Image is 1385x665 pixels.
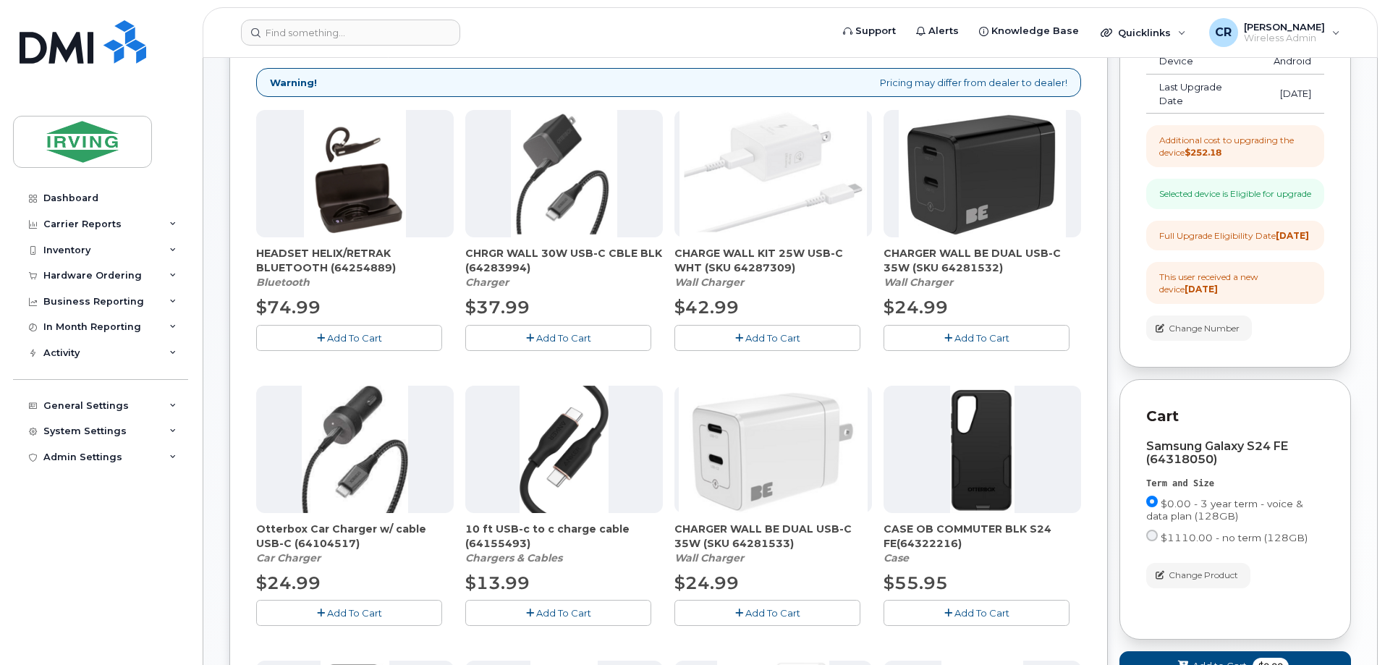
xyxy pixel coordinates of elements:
[256,600,442,625] button: Add To Cart
[1090,18,1196,47] div: Quicklinks
[855,24,896,38] span: Support
[465,522,663,551] span: 10 ft USB-c to c charge cable (64155493)
[884,297,948,318] span: $24.99
[1146,75,1261,114] td: Last Upgrade Date
[674,600,860,625] button: Add To Cart
[304,110,407,237] img: download.png
[899,110,1066,237] img: CHARGER_WALL_BE_DUAL_USB-C_35W.png
[1161,532,1308,543] span: $1110.00 - no term (128GB)
[256,522,454,551] span: Otterbox Car Charger w/ cable USB-C (64104517)
[1146,563,1250,588] button: Change Product
[1276,230,1309,241] strong: [DATE]
[1146,498,1303,522] span: $0.00 - 3 year term - voice & data plan (128GB)
[950,386,1015,513] img: s24_FE_ob_com.png
[465,572,530,593] span: $13.99
[745,607,800,619] span: Add To Cart
[884,600,1070,625] button: Add To Cart
[1185,284,1218,295] strong: [DATE]
[884,246,1081,275] span: CHARGER WALL BE DUAL USB-C 35W (SKU 64281532)
[1199,18,1350,47] div: Crystal Rowe
[465,276,509,289] em: Charger
[241,20,460,46] input: Find something...
[327,332,382,344] span: Add To Cart
[465,246,663,289] div: CHRGR WALL 30W USB-C CBLE BLK (64283994)
[969,17,1089,46] a: Knowledge Base
[674,551,744,564] em: Wall Charger
[954,332,1009,344] span: Add To Cart
[884,522,1081,551] span: CASE OB COMMUTER BLK S24 FE(64322216)
[1146,48,1261,75] td: Device
[256,325,442,350] button: Add To Cart
[674,325,860,350] button: Add To Cart
[465,325,651,350] button: Add To Cart
[256,572,321,593] span: $24.99
[256,551,321,564] em: Car Charger
[674,297,739,318] span: $42.99
[1159,271,1311,295] div: This user received a new device
[884,551,909,564] em: Case
[256,246,454,289] div: HEADSET HELIX/RETRAK BLUETOOTH (64254889)
[1215,24,1232,41] span: CR
[302,386,408,513] img: download.jpg
[465,297,530,318] span: $37.99
[1244,21,1325,33] span: [PERSON_NAME]
[1185,147,1221,158] strong: $252.18
[465,600,651,625] button: Add To Cart
[1146,478,1324,490] div: Term and Size
[536,332,591,344] span: Add To Cart
[1146,496,1158,507] input: $0.00 - 3 year term - voice & data plan (128GB)
[270,76,317,90] strong: Warning!
[674,522,872,551] span: CHARGER WALL BE DUAL USB-C 35W (SKU 64281533)
[884,572,948,593] span: $55.95
[465,551,562,564] em: Chargers & Cables
[465,246,663,275] span: CHRGR WALL 30W USB-C CBLE BLK (64283994)
[1159,229,1309,242] div: Full Upgrade Eligibility Date
[1169,322,1240,335] span: Change Number
[256,276,310,289] em: Bluetooth
[1159,134,1311,158] div: Additional cost to upgrading the device
[745,332,800,344] span: Add To Cart
[1146,440,1324,466] div: Samsung Galaxy S24 FE (64318050)
[906,17,969,46] a: Alerts
[520,386,609,513] img: ACCUS210715h8yE8.jpg
[884,246,1081,289] div: CHARGER WALL BE DUAL USB-C 35W (SKU 64281532)
[1159,187,1311,200] div: Selected device is Eligible for upgrade
[465,522,663,565] div: 10 ft USB-c to c charge cable (64155493)
[256,68,1081,98] div: Pricing may differ from dealer to dealer!
[327,607,382,619] span: Add To Cart
[884,276,953,289] em: Wall Charger
[674,276,744,289] em: Wall Charger
[1169,569,1238,582] span: Change Product
[679,386,868,513] img: BE.png
[1146,406,1324,427] p: Cart
[256,522,454,565] div: Otterbox Car Charger w/ cable USB-C (64104517)
[674,246,872,275] span: CHARGE WALL KIT 25W USB-C WHT (SKU 64287309)
[991,24,1079,38] span: Knowledge Base
[1146,315,1252,341] button: Change Number
[833,17,906,46] a: Support
[1146,530,1158,541] input: $1110.00 - no term (128GB)
[679,110,868,237] img: CHARGE_WALL_KIT_25W_USB-C_WHT.png
[1244,33,1325,44] span: Wireless Admin
[511,110,617,237] img: chrgr_wall_30w_-_blk.png
[1261,75,1324,114] td: [DATE]
[256,297,321,318] span: $74.99
[674,246,872,289] div: CHARGE WALL KIT 25W USB-C WHT (SKU 64287309)
[954,607,1009,619] span: Add To Cart
[1118,27,1171,38] span: Quicklinks
[884,325,1070,350] button: Add To Cart
[884,522,1081,565] div: CASE OB COMMUTER BLK S24 FE(64322216)
[674,572,739,593] span: $24.99
[674,522,872,565] div: CHARGER WALL BE DUAL USB-C 35W (SKU 64281533)
[928,24,959,38] span: Alerts
[1261,48,1324,75] td: Android
[536,607,591,619] span: Add To Cart
[256,246,454,275] span: HEADSET HELIX/RETRAK BLUETOOTH (64254889)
